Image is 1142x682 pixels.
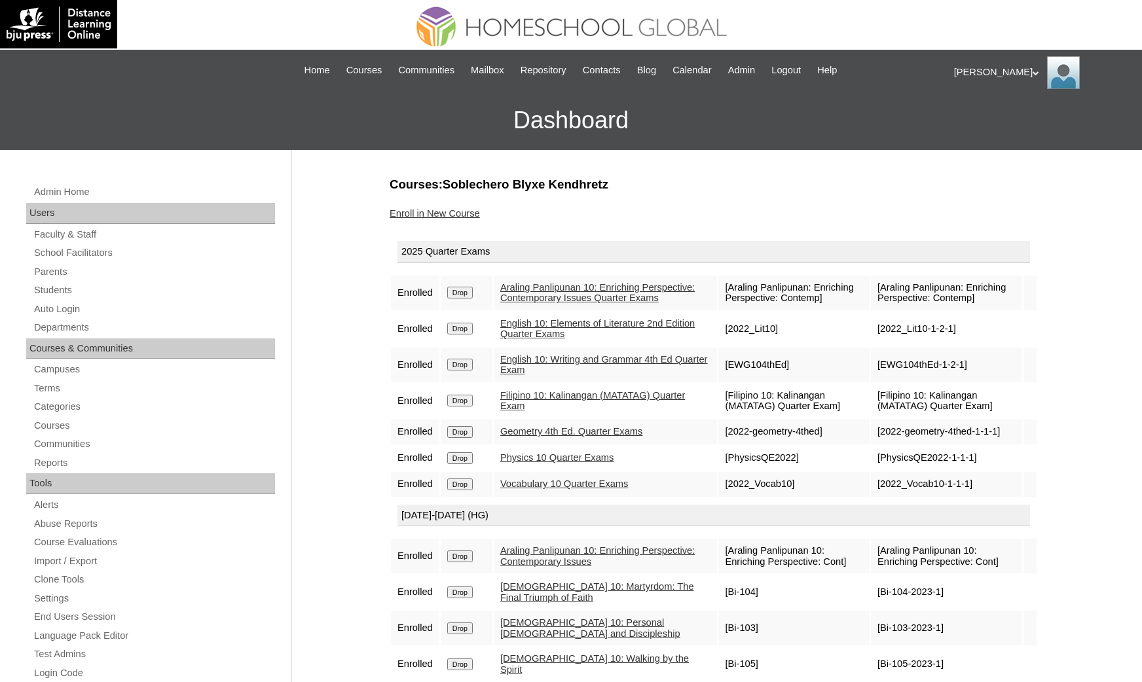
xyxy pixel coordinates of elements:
[33,436,275,452] a: Communities
[718,539,870,573] td: [Araling Panlipunan 10: Enriching Perspective: Cont]
[954,56,1129,89] div: [PERSON_NAME]
[771,63,801,78] span: Logout
[500,318,695,340] a: English 10: Elements of Literature 2nd Edition Quarter Exams
[33,628,275,644] a: Language Pack Editor
[33,665,275,681] a: Login Code
[500,617,680,639] a: [DEMOGRAPHIC_DATA] 10: Personal [DEMOGRAPHIC_DATA] and Discipleship
[33,361,275,378] a: Campuses
[33,264,275,280] a: Parents
[583,63,621,78] span: Contacts
[500,452,614,463] a: Physics 10 Quarter Exams
[33,516,275,532] a: Abuse Reports
[33,301,275,317] a: Auto Login
[391,420,439,444] td: Enrolled
[7,91,1135,150] h3: Dashboard
[391,611,439,645] td: Enrolled
[811,63,843,78] a: Help
[447,622,473,634] input: Drop
[390,208,480,219] a: Enroll in New Course
[26,338,275,359] div: Courses & Communities
[718,420,870,444] td: [2022-geometry-4thed]
[500,653,689,675] a: [DEMOGRAPHIC_DATA] 10: Walking by the Spirit
[447,287,473,298] input: Drop
[672,63,711,78] span: Calendar
[33,646,275,662] a: Test Admins
[500,390,685,412] a: Filipino 10: Kalinangan (MATATAG) Quarter Exam
[392,63,461,78] a: Communities
[718,611,870,645] td: [Bi-103]
[33,418,275,434] a: Courses
[398,63,454,78] span: Communities
[391,276,439,310] td: Enrolled
[33,380,275,397] a: Terms
[33,226,275,243] a: Faculty & Staff
[871,276,1022,310] td: [Araling Panlipunan: Enriching Perspective: Contemp]
[728,63,756,78] span: Admin
[871,472,1022,497] td: [2022_Vocab10-1-1-1]
[33,571,275,588] a: Clone Tools
[718,312,870,346] td: [2022_Lit10]
[718,348,870,382] td: [EWG104thEd]
[391,348,439,382] td: Enrolled
[1047,56,1080,89] img: Ariane Ebuen
[447,478,473,490] input: Drop
[871,348,1022,382] td: [EWG104thEd-1-2-1]
[391,312,439,346] td: Enrolled
[346,63,382,78] span: Courses
[514,63,573,78] a: Repository
[576,63,627,78] a: Contacts
[7,7,111,42] img: logo-white.png
[817,63,837,78] span: Help
[500,478,629,489] a: Vocabulary 10 Quarter Exams
[464,63,511,78] a: Mailbox
[871,446,1022,471] td: [PhysicsQE2022-1-1-1]
[33,497,275,513] a: Alerts
[500,354,708,376] a: English 10: Writing and Grammar 4th Ed Quarter Exam
[471,63,504,78] span: Mailbox
[447,323,473,334] input: Drop
[397,241,1030,263] div: 2025 Quarter Exams
[33,184,275,200] a: Admin Home
[26,473,275,494] div: Tools
[631,63,663,78] a: Blog
[718,575,870,609] td: [Bi-104]
[718,647,870,681] td: [Bi-105]
[391,472,439,497] td: Enrolled
[718,384,870,418] td: [Filipino 10: Kalinangan (MATATAG) Quarter Exam]
[718,446,870,471] td: [PhysicsQE2022]
[447,359,473,370] input: Drop
[718,276,870,310] td: [Araling Panlipunan: Enriching Perspective: Contemp]
[33,553,275,569] a: Import / Export
[447,452,473,464] input: Drop
[33,590,275,607] a: Settings
[391,647,439,681] td: Enrolled
[871,647,1022,681] td: [Bi-105-2023-1]
[26,203,275,224] div: Users
[500,545,695,567] a: Araling Panlipunan 10: Enriching Perspective: Contemporary Issues
[340,63,389,78] a: Courses
[304,63,330,78] span: Home
[33,282,275,298] a: Students
[391,575,439,609] td: Enrolled
[871,384,1022,418] td: [Filipino 10: Kalinangan (MATATAG) Quarter Exam]
[447,658,473,670] input: Drop
[33,399,275,415] a: Categories
[390,176,1038,193] h3: Courses:Soblechero Blyxe Kendhretz
[500,581,694,603] a: [DEMOGRAPHIC_DATA] 10: Martyrdom: The Final Triumph of Faith
[637,63,656,78] span: Blog
[33,609,275,625] a: End Users Session
[722,63,762,78] a: Admin
[765,63,807,78] a: Logout
[391,384,439,418] td: Enrolled
[447,586,473,598] input: Drop
[397,505,1030,527] div: [DATE]-[DATE] (HG)
[871,575,1022,609] td: [Bi-104-2023-1]
[871,312,1022,346] td: [2022_Lit10-1-2-1]
[33,245,275,261] a: School Facilitators
[33,534,275,550] a: Course Evaluations
[871,611,1022,645] td: [Bi-103-2023-1]
[447,395,473,406] input: Drop
[871,539,1022,573] td: [Araling Panlipunan 10: Enriching Perspective: Cont]
[718,472,870,497] td: [2022_Vocab10]
[33,455,275,471] a: Reports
